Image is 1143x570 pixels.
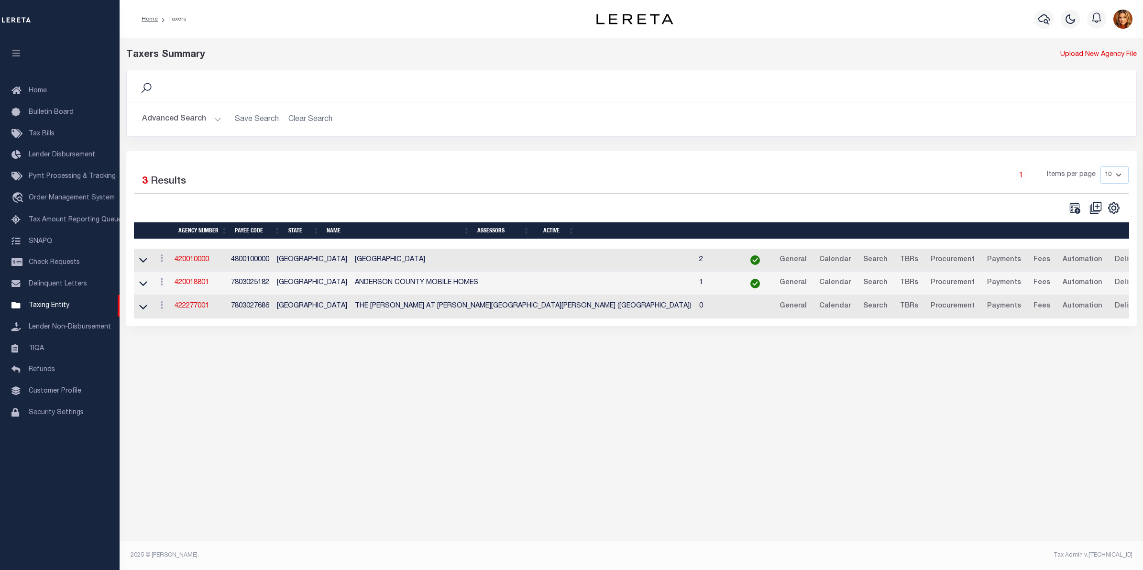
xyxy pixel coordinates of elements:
button: Advanced Search [142,110,221,129]
span: Delinquent Letters [29,281,87,287]
td: 2 [695,249,739,272]
span: Tax Amount Reporting Queue [29,217,122,223]
td: [GEOGRAPHIC_DATA] [273,272,351,295]
th: Assessors: activate to sort column ascending [473,222,533,239]
a: Automation [1058,299,1107,314]
th: Agency Number: activate to sort column ascending [175,222,231,239]
a: Search [859,252,892,268]
th: State: activate to sort column ascending [285,222,323,239]
span: 3 [142,176,148,186]
td: [GEOGRAPHIC_DATA] [273,295,351,318]
span: Pymt Processing & Tracking [29,173,116,180]
a: Calendar [815,252,855,268]
a: Procurement [926,299,979,314]
a: Payments [983,275,1025,291]
a: General [775,252,811,268]
div: 2025 © [PERSON_NAME]. [123,551,632,559]
div: Tax Admin v.[TECHNICAL_ID] [638,551,1132,559]
li: Taxers [158,15,187,23]
td: 7803027686 [227,295,273,318]
span: Taxing Entity [29,302,69,309]
a: Payments [983,252,1025,268]
td: 0 [695,295,739,318]
a: TBRs [896,299,923,314]
span: Customer Profile [29,388,81,395]
a: TBRs [896,275,923,291]
a: Procurement [926,252,979,268]
a: Fees [1029,252,1055,268]
td: [GEOGRAPHIC_DATA] [351,249,695,272]
a: General [775,275,811,291]
img: check-icon-green.svg [750,279,760,288]
div: Taxers Summary [126,48,880,62]
span: Order Management System [29,195,115,201]
img: check-icon-green.svg [750,255,760,265]
th: Payee Code: activate to sort column ascending [231,222,284,239]
span: Home [29,88,47,94]
th: Active: activate to sort column ascending [533,222,578,239]
td: ANDERSON COUNTY MOBILE HOMES [351,272,695,295]
a: Fees [1029,299,1055,314]
span: Security Settings [29,409,84,416]
span: Refunds [29,366,55,373]
a: 422277001 [175,303,209,309]
span: SNAPQ [29,238,52,244]
img: logo-dark.svg [596,14,673,24]
a: Procurement [926,275,979,291]
a: Calendar [815,299,855,314]
td: [GEOGRAPHIC_DATA] [273,249,351,272]
span: Tax Bills [29,131,55,137]
a: 420018801 [175,279,209,286]
a: 1 [1016,170,1026,180]
a: 420010000 [175,256,209,263]
span: Lender Disbursement [29,152,95,158]
td: 7803025182 [227,272,273,295]
a: Automation [1058,275,1107,291]
i: travel_explore [11,192,27,205]
a: General [775,299,811,314]
td: 4800100000 [227,249,273,272]
a: Search [859,275,892,291]
a: Payments [983,299,1025,314]
span: TIQA [29,345,44,351]
th: Name: activate to sort column ascending [323,222,473,239]
span: Check Requests [29,259,80,266]
a: Fees [1029,275,1055,291]
a: Automation [1058,252,1107,268]
td: 1 [695,272,739,295]
a: Calendar [815,275,855,291]
label: Results [151,174,186,189]
a: TBRs [896,252,923,268]
td: THE [PERSON_NAME] AT [PERSON_NAME][GEOGRAPHIC_DATA][PERSON_NAME] ([GEOGRAPHIC_DATA]) [351,295,695,318]
a: Home [142,16,158,22]
span: Bulletin Board [29,109,74,116]
a: Upload New Agency File [1060,50,1137,60]
span: Lender Non-Disbursement [29,324,111,330]
a: Search [859,299,892,314]
span: Items per page [1047,170,1096,180]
